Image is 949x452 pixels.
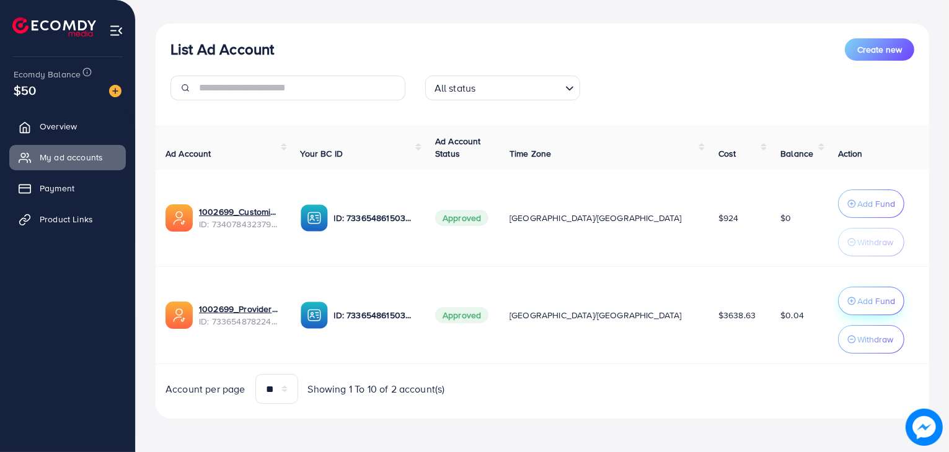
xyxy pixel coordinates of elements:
p: ID: 7336548615034552322 [334,211,416,225]
button: Create new [845,38,914,61]
span: Cost [718,147,736,160]
a: 1002699_Customized_1709159583650 [199,206,281,218]
span: All status [432,79,479,97]
a: Product Links [9,207,126,232]
span: Ad Account Status [435,135,481,160]
span: Ecomdy Balance [14,68,81,80]
p: ID: 7336548615034552322 [334,308,416,323]
span: Payment [40,182,74,194]
span: $0 [780,212,791,224]
span: Action [838,147,863,160]
span: My ad accounts [40,151,103,163]
img: ic-ads-acc.e4c84228.svg [166,302,193,329]
img: ic-ads-acc.e4c84228.svg [166,204,193,232]
img: image [109,85,121,97]
button: Withdraw [838,228,904,256]
span: [GEOGRAPHIC_DATA]/[GEOGRAPHIC_DATA] [510,309,682,321]
button: Withdraw [838,325,904,354]
span: Ad Account [166,147,211,160]
span: Create new [857,43,902,56]
input: Search for option [479,77,560,97]
p: Add Fund [857,196,895,211]
div: <span class='underline'>1002699_Providerssss_1708173395565</span></br>7336548782240382977 [199,303,281,328]
span: Showing 1 To 10 of 2 account(s) [308,382,445,396]
span: Balance [780,147,813,160]
span: Approved [435,210,488,226]
span: Overview [40,120,77,133]
span: [GEOGRAPHIC_DATA]/[GEOGRAPHIC_DATA] [510,212,682,224]
img: ic-ba-acc.ded83a64.svg [301,204,328,232]
button: Add Fund [838,189,904,218]
button: Add Fund [838,287,904,315]
span: Your BC ID [301,147,343,160]
h3: List Ad Account [170,40,274,58]
img: logo [12,17,96,37]
div: Search for option [425,76,580,100]
img: image [906,409,943,446]
span: $924 [718,212,739,224]
span: ID: 7336548782240382977 [199,315,281,328]
a: Payment [9,176,126,201]
span: ID: 7340784323798466562 [199,218,281,230]
img: ic-ba-acc.ded83a64.svg [301,302,328,329]
p: Add Fund [857,293,895,308]
div: <span class='underline'>1002699_Customized_1709159583650</span></br>7340784323798466562 [199,206,281,231]
p: Withdraw [857,235,893,250]
span: Approved [435,307,488,323]
span: $50 [14,81,36,99]
a: Overview [9,114,126,139]
a: My ad accounts [9,145,126,170]
p: Withdraw [857,332,893,347]
img: menu [109,24,123,38]
a: 1002699_Providerssss_1708173395565 [199,303,281,315]
span: Time Zone [510,147,551,160]
span: Account per page [166,382,245,396]
span: $3638.63 [718,309,756,321]
span: Product Links [40,213,93,225]
span: $0.04 [780,309,804,321]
